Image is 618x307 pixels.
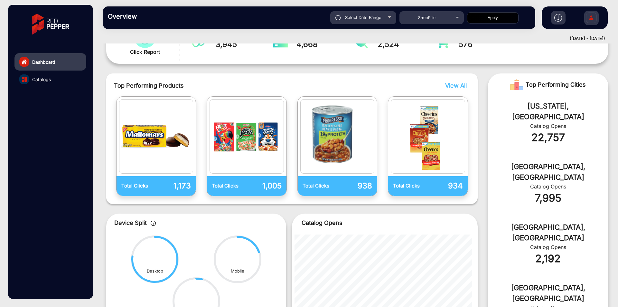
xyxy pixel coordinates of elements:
[302,218,468,227] p: Catalog Opens
[498,243,599,251] div: Catalog Opens
[21,59,27,65] img: home
[498,130,599,145] div: 22,757
[510,78,523,91] img: Rank image
[459,39,517,50] span: 576
[498,183,599,190] div: Catalog Opens
[108,13,198,20] h3: Overview
[498,161,599,183] div: [GEOGRAPHIC_DATA], [GEOGRAPHIC_DATA]
[121,182,156,190] p: Total Clicks
[211,101,282,172] img: catalog
[498,101,599,122] div: [US_STATE], [GEOGRAPHIC_DATA]
[498,251,599,266] div: 2,192
[393,182,428,190] p: Total Clicks
[428,180,463,192] p: 934
[231,268,244,274] div: Mobile
[444,81,465,90] button: View All
[114,219,147,226] span: Device Split
[296,39,355,50] span: 4,668
[14,71,86,88] a: Catalogs
[114,81,385,90] span: Top Performing Products
[345,15,381,20] span: Select Date Range
[14,53,86,71] a: Dashboard
[151,221,156,226] img: icon
[393,101,463,172] img: catalog
[526,78,586,91] span: Top Performing Cities
[147,268,163,274] div: Desktop
[32,59,55,65] span: Dashboard
[337,180,372,192] p: 938
[302,101,373,172] img: catalog
[467,12,519,24] button: Apply
[498,283,599,304] div: [GEOGRAPHIC_DATA], [GEOGRAPHIC_DATA]
[247,180,281,192] p: 1,005
[445,82,467,89] span: View All
[216,39,274,50] span: 3,945
[303,182,337,190] p: Total Clicks
[418,15,435,20] span: ShopRite
[22,77,27,82] img: catalog
[554,14,562,22] img: h2download.svg
[97,35,605,42] div: ([DATE] - [DATE])
[585,7,598,30] img: Sign%20Up.svg
[130,48,160,56] span: Click Report
[121,101,192,172] img: catalog
[498,122,599,130] div: Catalog Opens
[27,8,74,40] img: vmg-logo
[156,180,191,192] p: 1,173
[378,39,436,50] span: 2,524
[335,15,341,20] img: icon
[498,222,599,243] div: [GEOGRAPHIC_DATA], [GEOGRAPHIC_DATA]
[212,182,247,190] p: Total Clicks
[498,190,599,206] div: 7,995
[32,76,51,83] span: Catalogs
